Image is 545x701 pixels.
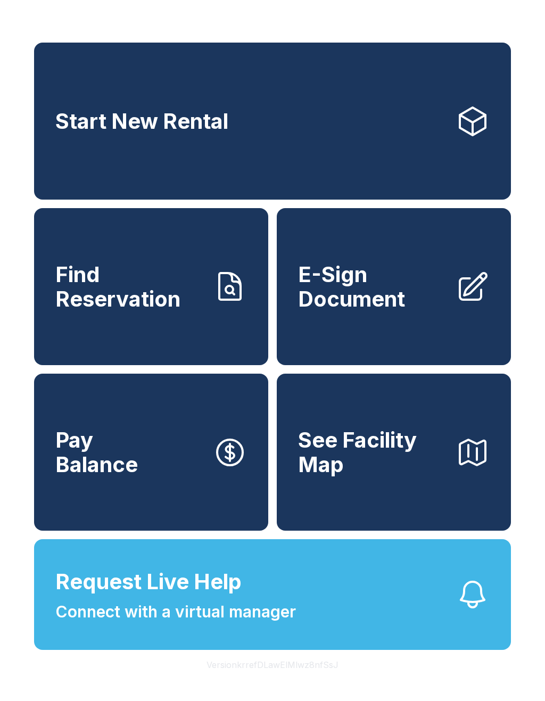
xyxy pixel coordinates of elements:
[298,262,447,311] span: E-Sign Document
[277,374,511,531] button: See Facility Map
[298,428,447,476] span: See Facility Map
[34,208,268,365] a: Find Reservation
[55,600,296,624] span: Connect with a virtual manager
[277,208,511,365] a: E-Sign Document
[55,262,204,311] span: Find Reservation
[34,539,511,650] button: Request Live HelpConnect with a virtual manager
[34,374,268,531] button: PayBalance
[34,43,511,200] a: Start New Rental
[198,650,347,680] button: VersionkrrefDLawElMlwz8nfSsJ
[55,566,242,598] span: Request Live Help
[55,109,228,134] span: Start New Rental
[55,428,138,476] span: Pay Balance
